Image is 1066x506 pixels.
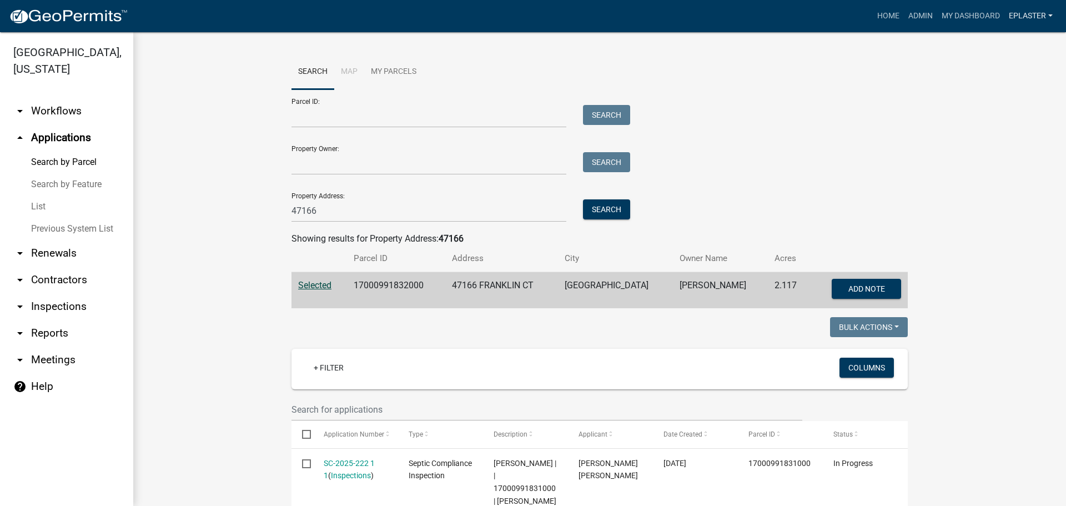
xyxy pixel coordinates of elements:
a: eplaster [1004,6,1057,27]
datatable-header-cell: Date Created [653,421,738,448]
datatable-header-cell: Type [398,421,482,448]
strong: 47166 [439,233,464,244]
span: In Progress [833,459,873,468]
i: arrow_drop_down [13,327,27,340]
th: City [558,246,673,272]
a: My Parcels [364,54,423,90]
div: Showing results for Property Address: [291,232,908,246]
a: Search [291,54,334,90]
button: Search [583,199,630,219]
a: Admin [904,6,937,27]
i: arrow_drop_down [13,247,27,260]
td: 2.117 [768,272,810,309]
datatable-header-cell: Select [291,421,313,448]
span: 05/12/2025 [663,459,686,468]
span: Type [409,430,423,438]
span: 17000991831000 [748,459,811,468]
datatable-header-cell: Parcel ID [738,421,823,448]
a: Inspections [331,471,371,480]
input: Search for applications [291,398,802,421]
a: + Filter [305,358,353,378]
span: Add Note [848,284,884,293]
a: Home [873,6,904,27]
span: Peter Ross Johnson [579,459,638,480]
td: 17000991832000 [347,272,446,309]
th: Address [445,246,558,272]
td: [PERSON_NAME] [673,272,768,309]
span: Date Created [663,430,702,438]
th: Owner Name [673,246,768,272]
i: arrow_drop_down [13,273,27,287]
button: Search [583,105,630,125]
th: Parcel ID [347,246,446,272]
i: arrow_drop_down [13,300,27,313]
i: arrow_drop_up [13,131,27,144]
span: Description [494,430,527,438]
th: Acres [768,246,810,272]
a: Selected [298,280,331,290]
span: Applicant [579,430,607,438]
a: SC-2025-222 1 1 [324,459,375,480]
span: Application Number [324,430,384,438]
datatable-header-cell: Description [483,421,568,448]
button: Search [583,152,630,172]
button: Add Note [832,279,901,299]
i: arrow_drop_down [13,353,27,367]
td: [GEOGRAPHIC_DATA] [558,272,673,309]
span: Status [833,430,853,438]
span: Parcel ID [748,430,775,438]
datatable-header-cell: Applicant [568,421,653,448]
datatable-header-cell: Status [823,421,908,448]
datatable-header-cell: Application Number [313,421,398,448]
i: arrow_drop_down [13,104,27,118]
button: Columns [839,358,894,378]
button: Bulk Actions [830,317,908,337]
td: 47166 FRANKLIN CT [445,272,558,309]
span: Septic Compliance Inspection [409,459,472,480]
i: help [13,380,27,393]
a: My Dashboard [937,6,1004,27]
div: ( ) [324,457,388,483]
